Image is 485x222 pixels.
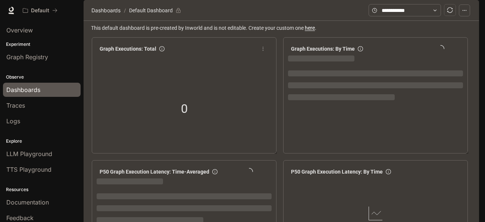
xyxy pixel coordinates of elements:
[31,7,49,14] p: Default
[212,169,218,174] span: info-circle
[90,6,122,15] button: Dashboards
[19,3,61,18] button: All workspaces
[386,169,391,174] span: info-circle
[291,45,355,53] span: Graph Executions: By Time
[181,99,188,118] span: 0
[305,25,315,31] a: here
[100,168,209,176] span: P50 Graph Execution Latency: Time-Averaged
[358,46,363,51] span: info-circle
[91,6,121,15] span: Dashboards
[159,46,165,51] span: info-circle
[128,3,174,18] article: Default Dashboard
[124,6,126,15] span: /
[244,167,254,177] span: loading
[100,45,156,53] span: Graph Executions: Total
[291,168,383,176] span: P50 Graph Execution Latency: By Time
[91,24,473,32] span: This default dashboard is pre-created by Inworld and is not editable. Create your custom one .
[436,44,445,54] span: loading
[447,7,453,13] span: sync
[257,43,269,54] span: more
